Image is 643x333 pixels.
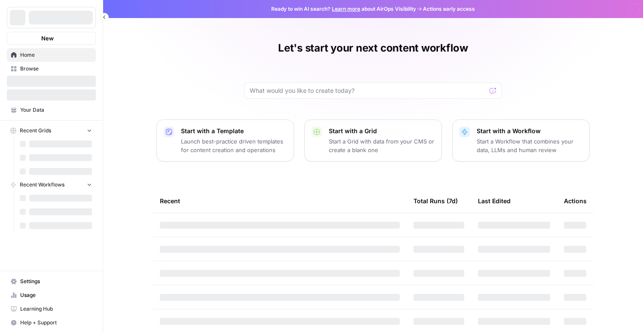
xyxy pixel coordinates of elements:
[7,288,96,302] a: Usage
[7,275,96,288] a: Settings
[181,137,287,154] p: Launch best-practice driven templates for content creation and operations
[7,178,96,191] button: Recent Workflows
[156,119,294,162] button: Start with a TemplateLaunch best-practice driven templates for content creation and operations
[423,5,475,13] span: Actions early access
[20,51,92,59] span: Home
[564,189,587,213] div: Actions
[7,62,96,76] a: Browse
[41,34,54,43] span: New
[20,319,92,327] span: Help + Support
[452,119,590,162] button: Start with a WorkflowStart a Workflow that combines your data, LLMs and human review
[7,124,96,137] button: Recent Grids
[332,6,360,12] a: Learn more
[7,302,96,316] a: Learning Hub
[20,106,92,114] span: Your Data
[329,127,435,135] p: Start with a Grid
[477,137,582,154] p: Start a Workflow that combines your data, LLMs and human review
[7,48,96,62] a: Home
[478,189,511,213] div: Last Edited
[7,316,96,330] button: Help + Support
[20,65,92,73] span: Browse
[304,119,442,162] button: Start with a GridStart a Grid with data from your CMS or create a blank one
[329,137,435,154] p: Start a Grid with data from your CMS or create a blank one
[181,127,287,135] p: Start with a Template
[7,32,96,45] button: New
[413,189,458,213] div: Total Runs (7d)
[477,127,582,135] p: Start with a Workflow
[271,5,416,13] span: Ready to win AI search? about AirOps Visibility
[20,181,64,189] span: Recent Workflows
[250,86,486,95] input: What would you like to create today?
[20,278,92,285] span: Settings
[278,41,468,55] h1: Let's start your next content workflow
[20,127,51,134] span: Recent Grids
[160,189,400,213] div: Recent
[7,103,96,117] a: Your Data
[20,305,92,313] span: Learning Hub
[20,291,92,299] span: Usage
